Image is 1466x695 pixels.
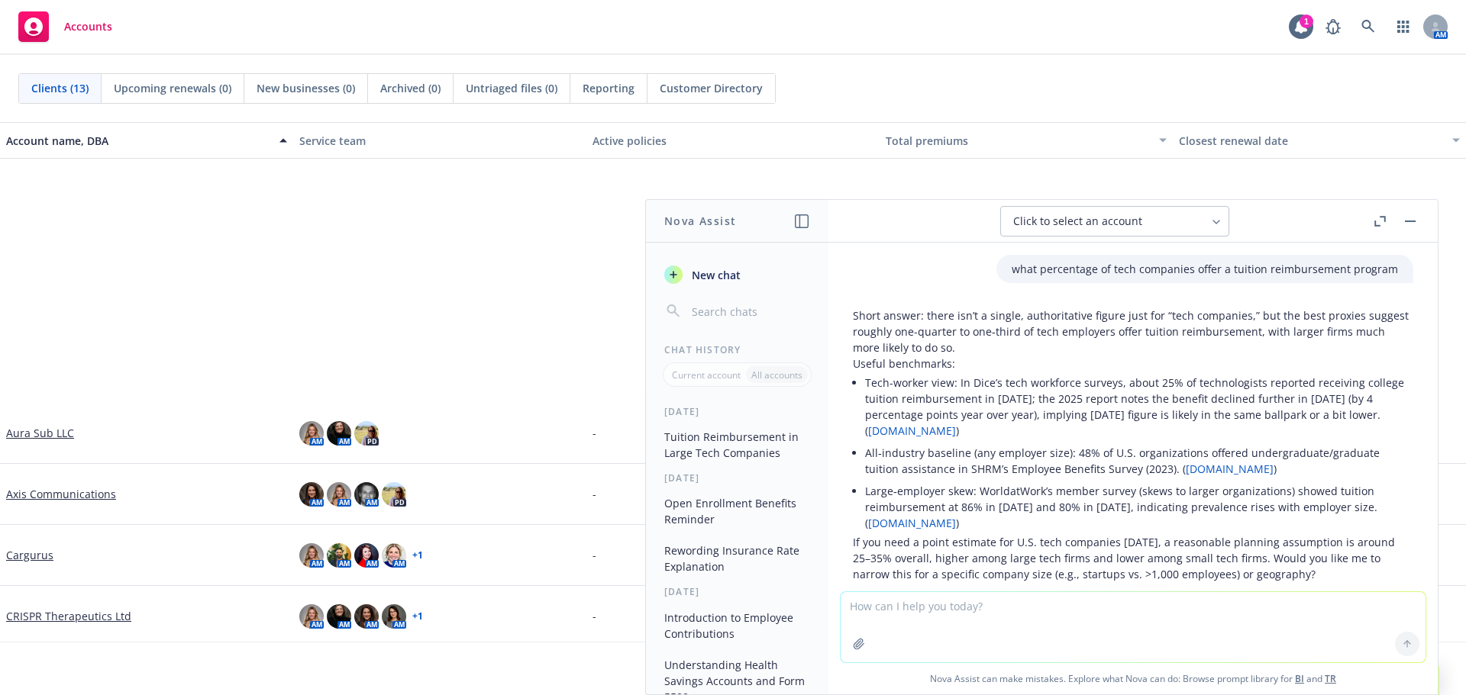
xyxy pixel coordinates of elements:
img: photo [354,543,379,568]
h1: Nova Assist [664,213,736,229]
span: New businesses (0) [257,80,355,96]
a: + 1 [412,612,423,621]
img: photo [299,543,324,568]
span: New chat [689,267,741,283]
span: Nova Assist can make mistakes. Explore what Nova can do: Browse prompt library for and [835,663,1432,694]
a: Switch app [1388,11,1419,42]
button: Open Enrollment Benefits Reminder [658,491,816,532]
a: Cargurus [6,547,53,563]
a: Aura Sub LLC [6,425,74,441]
span: Click to select an account [1013,214,1142,229]
input: Search chats [689,301,810,322]
img: photo [382,482,406,507]
span: Customer Directory [660,80,763,96]
a: TR [1325,672,1336,685]
span: - [593,608,596,624]
img: photo [327,604,351,629]
button: Active policies [586,122,880,159]
a: CRISPR Therapeutics Ltd [6,608,131,624]
button: Service team [293,122,586,159]
div: [DATE] [646,585,828,598]
a: BI [1295,672,1304,685]
p: what percentage of tech companies offer a tuition reimbursement program [1012,261,1398,277]
div: Total premiums [886,133,1150,149]
div: [DATE] [646,471,828,484]
img: photo [299,421,324,446]
button: Introduction to Employee Contributions [658,605,816,646]
p: Useful benchmarks: [853,356,1413,372]
p: If you need a point estimate for U.S. tech companies [DATE], a reasonable planning assumption is ... [853,534,1413,582]
button: Click to select an account [1000,206,1229,236]
img: photo [299,604,324,629]
span: Reporting [583,80,635,96]
button: Rewording Insurance Rate Explanation [658,538,816,579]
div: Service team [299,133,580,149]
div: Chat History [646,343,828,356]
img: photo [299,482,324,507]
li: Tech-worker view: In Dice’s tech workforce surveys, about 25% of technologists reported receiving... [865,372,1413,442]
span: - [593,547,596,563]
img: photo [382,604,406,629]
button: Closest renewal date [1173,122,1466,159]
a: [DOMAIN_NAME] [868,516,956,530]
span: Untriaged files (0) [466,80,557,96]
img: photo [327,482,351,507]
a: Search [1353,11,1384,42]
div: Active policies [593,133,873,149]
span: Accounts [64,21,112,33]
a: Accounts [12,5,118,48]
a: [DOMAIN_NAME] [868,423,956,438]
a: Axis Communications [6,486,116,502]
p: Current account [672,368,741,381]
span: - [593,425,596,441]
div: [DATE] [646,405,828,418]
span: Upcoming renewals (0) [114,80,231,96]
span: Clients (13) [31,80,89,96]
img: photo [382,543,406,568]
div: 1 [1300,12,1313,26]
a: + 1 [412,551,423,560]
a: [DOMAIN_NAME] [1186,462,1274,476]
button: Tuition Reimbursement in Large Tech Companies [658,424,816,465]
li: All‑industry baseline (any employer size): 48% of U.S. organizations offered undergraduate/gradua... [865,442,1413,480]
img: photo [327,543,351,568]
button: New chat [658,261,816,288]
a: Report a Bug [1318,11,1348,42]
span: - [593,486,596,502]
span: Archived (0) [380,80,441,96]
div: Account name, DBA [6,133,270,149]
img: photo [354,482,379,507]
img: photo [327,421,351,446]
p: Short answer: there isn’t a single, authoritative figure just for “tech companies,” but the best ... [853,307,1413,356]
img: photo [354,604,379,629]
img: photo [354,421,379,446]
div: Closest renewal date [1179,133,1443,149]
p: All accounts [751,368,802,381]
li: Large‑employer skew: WorldatWork’s member survey (skews to larger organizations) showed tuition r... [865,480,1413,534]
button: Total premiums [880,122,1173,159]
